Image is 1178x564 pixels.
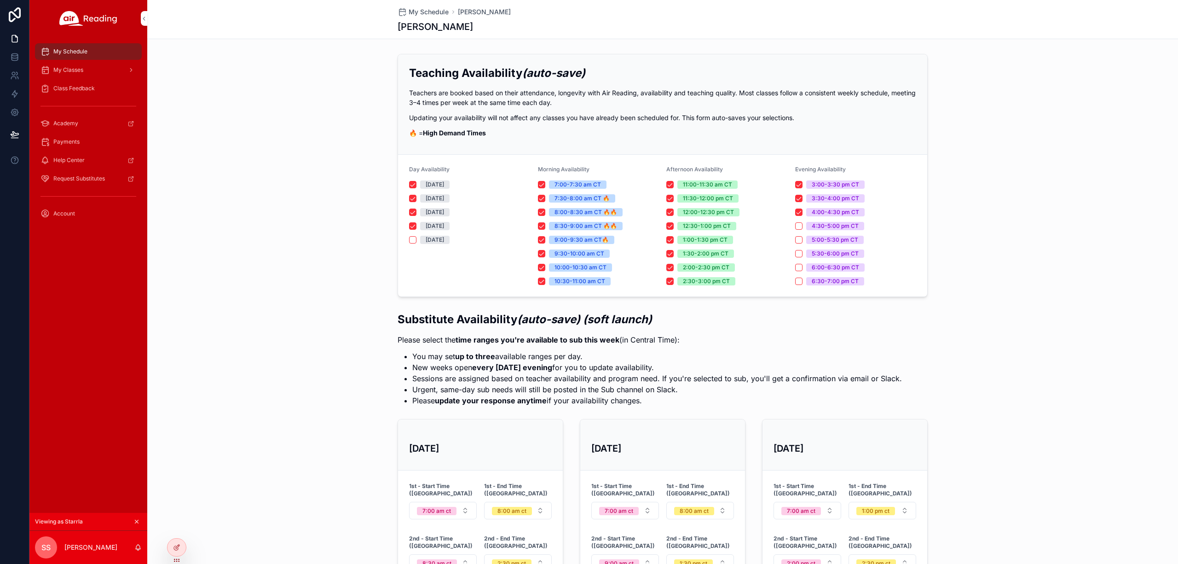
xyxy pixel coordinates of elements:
strong: 1st - Start Time ([GEOGRAPHIC_DATA]) [774,483,841,497]
div: 10:00-10:30 am CT [554,263,606,272]
span: Account [53,210,75,217]
button: Select Button [774,502,841,519]
h3: [DATE] [774,442,916,455]
span: My Schedule [409,7,449,17]
div: [DATE] [426,180,444,189]
div: 9:00-9:30 am CT🔥 [554,236,609,244]
div: 5:30-6:00 pm CT [812,250,859,258]
strong: 1st - Start Time ([GEOGRAPHIC_DATA]) [409,483,477,497]
h2: Teaching Availability [409,65,916,81]
div: 4:30-5:00 pm CT [812,222,859,230]
div: 7:30-8:00 am CT 🔥 [554,194,610,203]
h1: [PERSON_NAME] [398,20,473,33]
span: Request Substitutes [53,175,105,182]
p: [PERSON_NAME] [64,543,117,552]
a: My Schedule [35,43,142,60]
span: My Classes [53,66,83,74]
span: Class Feedback [53,85,95,92]
strong: 2nd - End Time ([GEOGRAPHIC_DATA]) [849,535,916,550]
a: Help Center [35,152,142,169]
a: Account [35,205,142,222]
button: Select Button [666,502,734,519]
a: Request Substitutes [35,170,142,187]
strong: 2nd - Start Time ([GEOGRAPHIC_DATA]) [409,535,477,550]
a: [PERSON_NAME] [458,7,511,17]
div: [DATE] [426,222,444,230]
div: 12:30-1:00 pm CT [683,222,731,230]
a: My Classes [35,62,142,78]
strong: up to three [455,352,495,361]
span: Viewing as Starrla [35,518,83,525]
span: My Schedule [53,48,87,55]
div: 3:00-3:30 pm CT [812,180,859,189]
em: (auto-save) (soft launch) [517,313,652,326]
span: Academy [53,120,78,127]
a: Academy [35,115,142,132]
div: 8:00 am ct [680,507,709,515]
strong: 1st - End Time ([GEOGRAPHIC_DATA]) [849,483,916,497]
div: 10:30-11:00 am CT [554,277,605,285]
li: Sessions are assigned based on teacher availability and program need. If you're selected to sub, ... [412,373,902,384]
strong: 1st - End Time ([GEOGRAPHIC_DATA]) [484,483,552,497]
div: 1:00 pm ct [862,507,889,515]
div: 3:30-4:00 pm CT [812,194,859,203]
strong: High Demand Times [423,129,486,137]
div: 7:00 am ct [787,507,815,515]
div: [DATE] [426,194,444,203]
strong: 2nd - End Time ([GEOGRAPHIC_DATA]) [666,535,734,550]
strong: every [DATE] evening [472,363,552,372]
div: 5:00-5:30 pm CT [812,236,858,244]
div: 2:30-3:00 pm CT [683,277,730,285]
div: 8:00 am ct [497,507,526,515]
div: 6:00-6:30 pm CT [812,263,859,272]
div: 1:00-1:30 pm CT [683,236,728,244]
div: 11:00-11:30 am CT [683,180,732,189]
div: [DATE] [426,236,444,244]
img: App logo [59,11,117,26]
div: 9:30-10:00 am CT [554,250,604,258]
a: My Schedule [398,7,449,17]
div: 11:30-12:00 pm CT [683,194,733,203]
div: 2:00-2:30 pm CT [683,263,729,272]
div: 8:30-9:00 am CT 🔥🔥 [554,222,617,230]
button: Select Button [409,502,477,519]
strong: 2nd - Start Time ([GEOGRAPHIC_DATA]) [591,535,659,550]
span: Afternoon Availability [666,166,723,173]
button: Select Button [849,502,916,519]
button: Select Button [484,502,552,519]
em: (auto-save) [522,66,585,80]
span: Evening Availability [795,166,846,173]
div: 7:00-7:30 am CT [554,180,601,189]
div: 1:30-2:00 pm CT [683,250,728,258]
p: Please select the (in Central Time): [398,334,902,345]
strong: update your response anytime [435,396,547,405]
strong: 1st - End Time ([GEOGRAPHIC_DATA]) [666,483,734,497]
li: Please if your availability changes. [412,395,902,406]
a: Class Feedback [35,80,142,97]
li: Urgent, same-day sub needs will still be posted in the Sub channel on Slack. [412,384,902,395]
div: 12:00-12:30 pm CT [683,208,734,216]
span: Payments [53,138,80,145]
div: 7:00 am ct [605,507,633,515]
div: 8:00-8:30 am CT 🔥🔥 [554,208,617,216]
h3: [DATE] [409,442,552,455]
span: Help Center [53,157,85,164]
li: You may set available ranges per day. [412,351,902,362]
div: 7:00 am ct [422,507,451,515]
span: Morning Availability [538,166,589,173]
div: 4:00-4:30 pm CT [812,208,859,216]
span: SS [41,542,51,553]
div: [DATE] [426,208,444,216]
strong: 1st - Start Time ([GEOGRAPHIC_DATA]) [591,483,659,497]
p: 🔥 = [409,128,916,138]
h2: Substitute Availability [398,312,902,327]
h3: [DATE] [591,442,734,455]
strong: time ranges you're available to sub this week [456,335,619,344]
button: Select Button [591,502,659,519]
li: New weeks open for you to update availability. [412,362,902,373]
p: Teachers are booked based on their attendance, longevity with Air Reading, availability and teach... [409,88,916,107]
div: scrollable content [29,37,147,234]
span: Day Availability [409,166,450,173]
div: 6:30-7:00 pm CT [812,277,859,285]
